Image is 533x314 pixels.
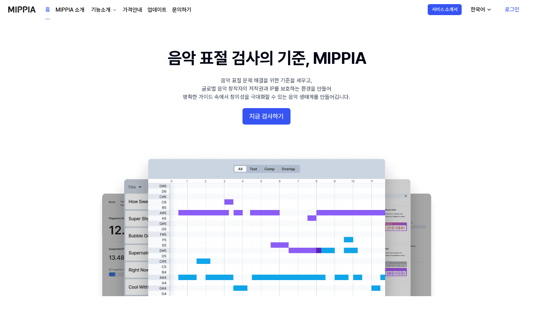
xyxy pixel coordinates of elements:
img: main Image [88,152,445,296]
button: 지금 검사하기 [242,108,291,125]
button: 기능소개 [90,6,117,14]
div: 한국어 [469,5,486,14]
a: MIPPIA 소개 [56,6,84,14]
div: 음악 표절 문제 해결을 위한 기준을 세우고, 글로벌 음악 창작자의 저작권과 IP를 보호하는 환경을 만들어 명확한 가이드 속에서 창의성을 극대화할 수 있는 음악 생태계를 만들어... [183,77,350,101]
h1: 음악 표절 검사의 기준, MIPPIA [168,47,366,70]
button: 한국어 [465,3,496,16]
a: 가격안내 [123,6,142,14]
button: 서비스 소개서 [428,4,462,15]
a: 홈 [45,0,50,19]
a: 문의하기 [172,6,191,14]
div: 기능소개 [90,6,112,14]
a: 업데이트 [147,6,167,14]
